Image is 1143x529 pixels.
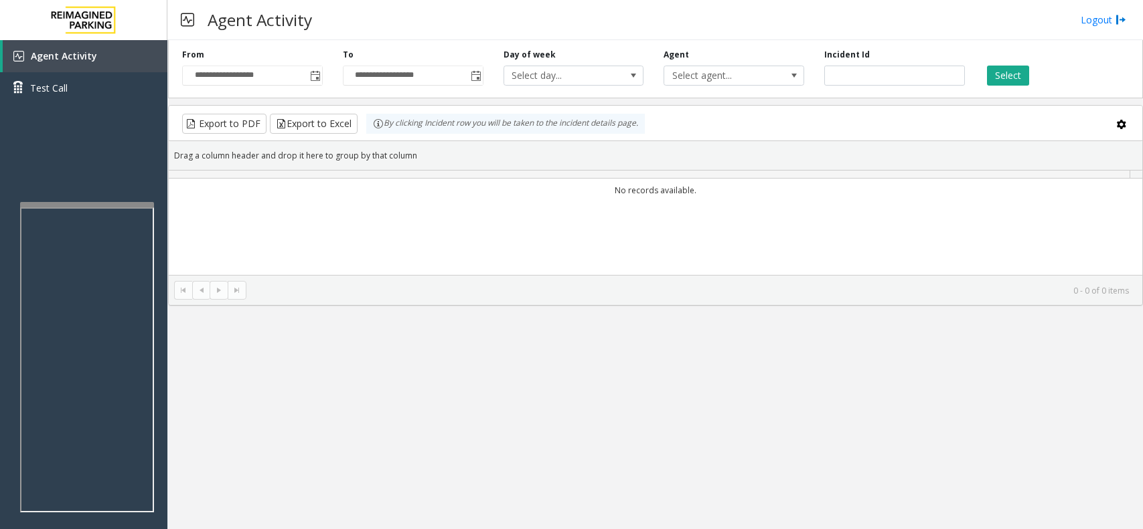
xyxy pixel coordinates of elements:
[13,51,24,62] img: 'icon'
[182,114,266,134] button: Export to PDF
[824,49,870,61] label: Incident Id
[31,49,97,62] span: Agent Activity
[1116,13,1126,27] img: logout
[169,171,1142,275] div: Data table
[30,81,68,95] span: Test Call
[254,285,1129,296] kendo-pager-info: 0 - 0 of 0 items
[3,40,167,72] a: Agent Activity
[1081,13,1126,27] a: Logout
[664,66,804,86] span: NO DATA FOUND
[373,118,384,129] img: infoIcon.svg
[987,66,1029,86] button: Select
[270,114,358,134] button: Export to Excel
[504,66,615,85] span: Select day...
[664,49,689,61] label: Agent
[307,66,322,85] span: Toggle popup
[366,114,645,134] div: By clicking Incident row you will be taken to the incident details page.
[664,66,775,85] span: Select agent...
[343,49,354,61] label: To
[504,49,556,61] label: Day of week
[182,49,204,61] label: From
[169,179,1142,202] td: No records available.
[468,66,483,85] span: Toggle popup
[169,144,1142,167] div: Drag a column header and drop it here to group by that column
[201,3,319,36] h3: Agent Activity
[181,3,194,36] img: pageIcon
